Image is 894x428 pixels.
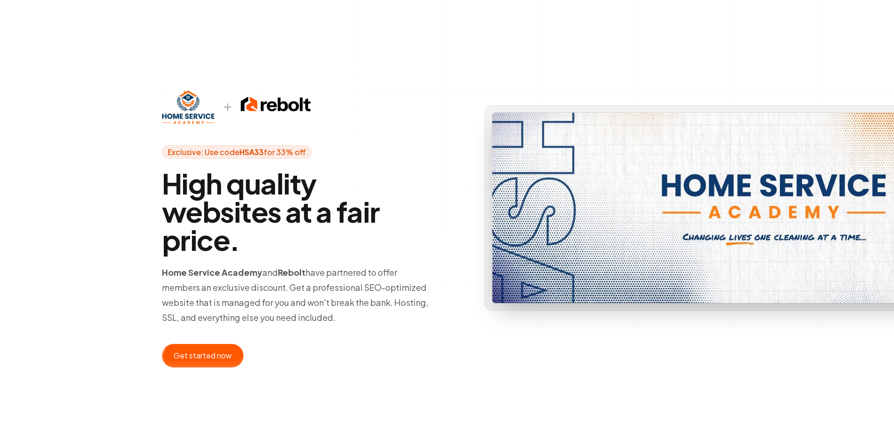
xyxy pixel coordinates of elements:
[162,265,432,325] p: and have partnered to offer members an exclusive discount. Get a professional SEO-optimized websi...
[162,145,312,159] span: Exclusive: Use code for 33% off
[241,95,311,114] img: rebolt-full-dark.png
[162,267,262,278] strong: Home Service Academy
[278,267,306,278] strong: Rebolt
[162,344,244,367] button: Get started now
[162,90,214,124] img: hsa.webp
[162,169,432,254] h1: High quality websites at a fair price.
[239,147,264,157] strong: HSA33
